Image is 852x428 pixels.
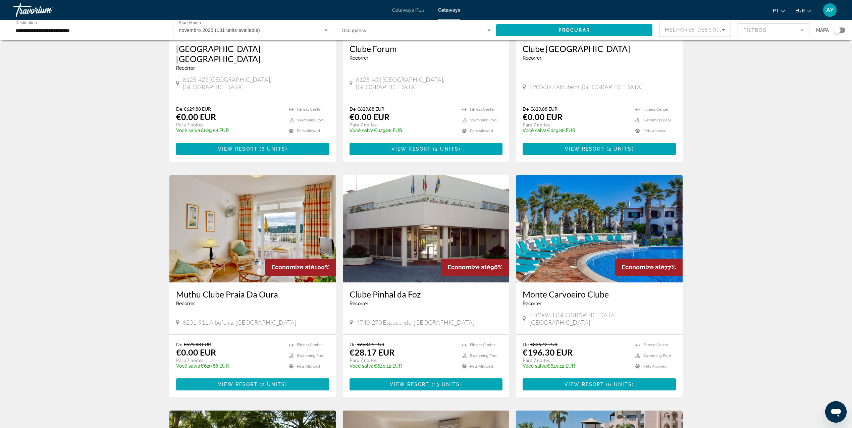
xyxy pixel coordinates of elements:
[470,107,495,112] span: Fitness Center
[523,128,629,133] p: €629.88 EUR
[176,301,195,306] span: Recorrer
[176,378,329,390] button: View Resort(2 units)
[523,112,563,122] p: €0.00 EUR
[350,363,374,369] span: Você salva
[523,289,676,299] a: Monte Carvoeiro Clube
[356,76,502,91] span: 8125-403 [GEOGRAPHIC_DATA], [GEOGRAPHIC_DATA]
[496,24,652,36] button: Procurar
[615,259,683,276] div: 77%
[470,343,495,347] span: Fitness Center
[390,382,429,387] span: View Resort
[608,382,632,387] span: 6 units
[297,107,322,112] span: Fitness Center
[826,7,834,13] span: AY
[176,347,216,357] p: €0.00 EUR
[523,301,541,306] span: Recorrer
[643,343,669,347] span: Fitness Center
[258,146,287,152] span: ( )
[530,106,557,112] span: €629.88 EUR
[523,378,676,390] button: View Resort(6 units)
[176,106,182,112] span: De
[516,175,683,282] img: 1242O01X.jpg
[271,264,314,271] span: Economize até
[470,118,497,122] span: Swimming Pool
[523,347,573,357] p: €196.30 EUR
[773,6,785,15] button: Change language
[176,44,329,64] a: [GEOGRAPHIC_DATA] [GEOGRAPHIC_DATA]
[350,301,368,306] span: Recorrer
[738,23,809,38] button: Filter
[218,382,258,387] span: View Resort
[183,319,296,326] span: 8201-911 Albufeira, [GEOGRAPHIC_DATA]
[297,118,324,122] span: Swimming Pool
[565,382,604,387] span: View Resort
[350,44,503,54] a: Clube Forum
[523,122,629,128] p: Para 7 noites
[179,28,260,33] span: novembro 2025 (131 units available)
[350,112,389,122] p: €0.00 EUR
[184,341,211,347] span: €629.88 EUR
[258,382,287,387] span: ( )
[643,354,671,358] span: Swimming Pool
[183,76,329,91] span: 8125-423 [GEOGRAPHIC_DATA], [GEOGRAPHIC_DATA]
[262,146,285,152] span: 6 units
[350,122,456,128] p: Para 7 noites
[821,3,839,17] button: User Menu
[350,143,503,155] button: View Resort(2 units)
[350,378,503,390] button: View Resort(13 units)
[350,128,456,133] p: €629.88 EUR
[176,341,182,347] span: De
[176,143,329,155] button: View Resort(6 units)
[608,146,632,152] span: 2 units
[530,341,557,347] span: €836.42 EUR
[447,264,490,271] span: Economize até
[529,83,643,91] span: 8200-397 Albufeira, [GEOGRAPHIC_DATA]
[176,289,329,299] a: Muthu Clube Praia Da Oura
[795,8,805,13] span: EUR
[392,7,425,13] a: Getaways Plus
[169,175,336,282] img: 2734I01X.jpg
[429,382,462,387] span: ( )
[176,112,216,122] p: €0.00 EUR
[176,65,195,71] span: Recorrer
[665,26,725,34] mat-select: Sort by
[176,128,282,133] p: €629.88 EUR
[523,106,529,112] span: De
[795,6,811,15] button: Change currency
[357,106,384,112] span: €629.88 EUR
[438,7,460,13] a: Getaways
[184,106,211,112] span: €629.88 EUR
[176,357,282,363] p: Para 7 noites
[529,311,676,326] span: 8400-951 [GEOGRAPHIC_DATA], [GEOGRAPHIC_DATA]
[565,146,604,152] span: View Resort
[176,363,200,369] span: Você salva
[643,107,669,112] span: Fitness Center
[441,259,509,276] div: 96%
[643,118,671,122] span: Swimming Pool
[350,289,503,299] a: Clube Pinhal da Foz
[343,175,510,282] img: 2824E01X.jpg
[665,27,733,33] span: Melhores descontos
[297,129,320,133] span: Pets Allowed
[391,146,431,152] span: View Resort
[435,146,459,152] span: 2 units
[523,143,676,155] button: View Resort(2 units)
[297,364,320,369] span: Pets Allowed
[558,28,590,33] span: Procurar
[350,347,394,357] p: €28.17 EUR
[604,382,634,387] span: ( )
[350,341,356,347] span: De
[434,382,460,387] span: 13 units
[523,44,676,54] a: Clube [GEOGRAPHIC_DATA]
